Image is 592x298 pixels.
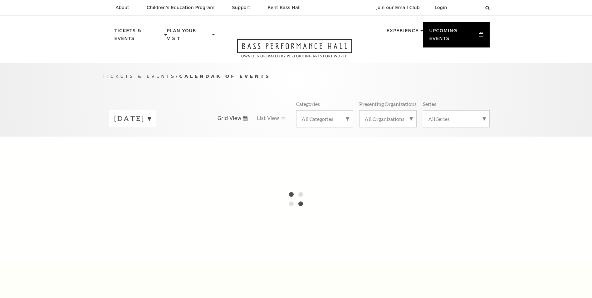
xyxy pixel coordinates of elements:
[218,115,242,122] span: Grid View
[147,5,215,10] p: Children's Education Program
[386,27,418,38] p: Experience
[257,115,279,122] span: List View
[301,116,348,122] label: All Categories
[114,114,151,123] label: [DATE]
[428,116,484,122] label: All Series
[167,27,211,46] p: Plan Your Visit
[268,5,301,10] p: Rent Bass Hall
[179,73,271,79] span: Calendar of Events
[115,27,163,46] p: Tickets & Events
[457,5,479,11] select: Select:
[296,101,320,107] p: Categories
[232,5,250,10] p: Support
[364,116,411,122] label: All Organizations
[103,73,176,79] span: Tickets & Events
[359,101,417,107] p: Presenting Organizations
[116,5,129,10] p: About
[429,27,478,46] p: Upcoming Events
[103,72,490,80] p: /
[423,101,436,107] p: Series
